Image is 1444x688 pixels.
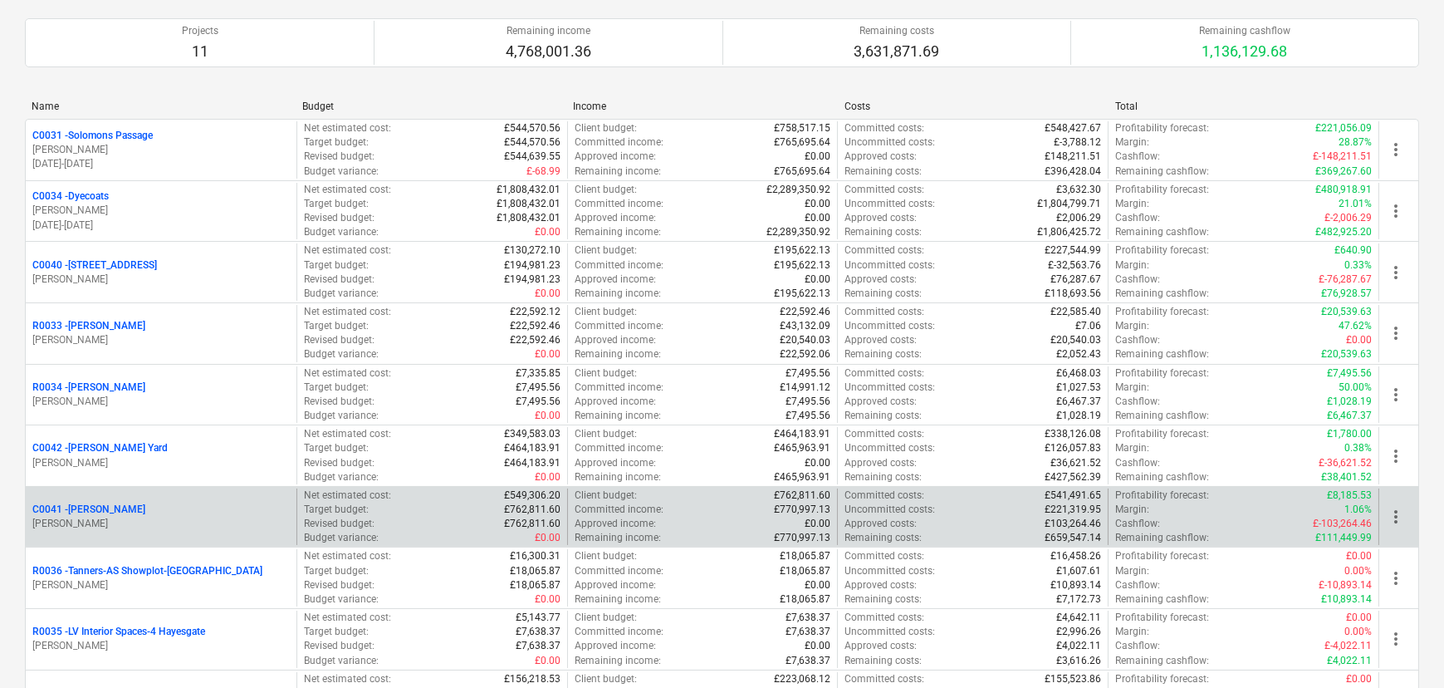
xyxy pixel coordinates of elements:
[575,531,661,545] p: Remaining income :
[1115,517,1160,531] p: Cashflow :
[510,564,560,578] p: £18,065.87
[1045,489,1101,503] p: £541,491.65
[774,243,830,258] p: £195,622.13
[1327,427,1372,441] p: £1,780.00
[32,204,290,218] p: [PERSON_NAME]
[504,150,560,164] p: £544,639.55
[516,366,560,381] p: £7,335.85
[1056,381,1101,395] p: £1,027.53
[1056,347,1101,361] p: £2,052.43
[575,470,661,484] p: Remaining income :
[844,409,922,423] p: Remaining costs :
[780,381,830,395] p: £14,991.12
[497,211,560,225] p: £1,808,432.01
[32,441,168,455] p: C0042 - [PERSON_NAME] Yard
[774,258,830,273] p: £195,622.13
[575,564,663,578] p: Committed income :
[504,273,560,287] p: £194,981.23
[32,219,290,233] p: [DATE] - [DATE]
[575,366,637,381] p: Client budget :
[510,549,560,563] p: £16,300.31
[575,273,656,287] p: Approved income :
[1045,441,1101,455] p: £126,057.83
[497,183,560,197] p: £1,808,432.01
[304,273,374,287] p: Revised budget :
[854,24,939,38] p: Remaining costs
[1115,197,1149,211] p: Margin :
[32,381,290,409] div: R0034 -[PERSON_NAME][PERSON_NAME]
[805,197,830,211] p: £0.00
[1115,287,1209,301] p: Remaining cashflow :
[32,395,290,409] p: [PERSON_NAME]
[1056,564,1101,578] p: £1,607.61
[780,333,830,347] p: £20,540.03
[32,258,157,273] p: C0040 - [STREET_ADDRESS]
[32,503,290,531] div: C0041 -[PERSON_NAME][PERSON_NAME]
[575,121,637,135] p: Client budget :
[504,121,560,135] p: £544,570.56
[774,135,830,150] p: £765,695.64
[774,121,830,135] p: £758,517.15
[844,101,1102,112] div: Costs
[780,347,830,361] p: £22,592.06
[1115,243,1209,258] p: Profitability forecast :
[1344,503,1372,517] p: 1.06%
[1339,319,1372,333] p: 47.62%
[1115,258,1149,273] p: Margin :
[575,517,656,531] p: Approved income :
[844,517,917,531] p: Approved costs :
[1115,225,1209,239] p: Remaining cashflow :
[304,347,379,361] p: Budget variance :
[32,564,290,592] div: R0036 -Tanners-AS Showplot-[GEOGRAPHIC_DATA][PERSON_NAME]
[32,129,290,171] div: C0031 -Solomons Passage[PERSON_NAME][DATE]-[DATE]
[1339,381,1372,395] p: 50.00%
[1115,333,1160,347] p: Cashflow :
[1339,197,1372,211] p: 21.01%
[32,319,145,333] p: R0033 - [PERSON_NAME]
[1115,273,1160,287] p: Cashflow :
[504,243,560,258] p: £130,272.10
[1115,441,1149,455] p: Margin :
[1050,273,1101,287] p: £76,287.67
[32,517,290,531] p: [PERSON_NAME]
[844,503,935,517] p: Uncommitted costs :
[766,183,830,197] p: £2,289,350.92
[504,517,560,531] p: £762,811.60
[1115,427,1209,441] p: Profitability forecast :
[304,578,374,592] p: Revised budget :
[304,549,391,563] p: Net estimated cost :
[302,101,560,112] div: Budget
[510,305,560,319] p: £22,592.12
[573,101,830,112] div: Income
[1386,507,1406,527] span: more_vert
[1115,531,1209,545] p: Remaining cashflow :
[32,319,290,347] div: R0033 -[PERSON_NAME][PERSON_NAME]
[1056,366,1101,381] p: £6,468.03
[844,489,924,503] p: Committed costs :
[304,381,369,395] p: Target budget :
[1386,385,1406,405] span: more_vert
[774,503,830,517] p: £770,997.13
[535,470,560,484] p: £0.00
[32,333,290,347] p: [PERSON_NAME]
[1050,578,1101,592] p: £10,893.14
[1386,446,1406,466] span: more_vert
[304,409,379,423] p: Budget variance :
[1045,427,1101,441] p: £338,126.08
[1315,165,1372,179] p: £369,267.60
[1115,183,1209,197] p: Profitability forecast :
[1115,305,1209,319] p: Profitability forecast :
[304,427,391,441] p: Net estimated cost :
[32,258,290,287] div: C0040 -[STREET_ADDRESS][PERSON_NAME]
[535,287,560,301] p: £0.00
[844,197,935,211] p: Uncommitted costs :
[575,211,656,225] p: Approved income :
[1344,258,1372,273] p: 0.33%
[1115,121,1209,135] p: Profitability forecast :
[32,101,289,112] div: Name
[844,395,917,409] p: Approved costs :
[1056,395,1101,409] p: £6,467.37
[575,287,661,301] p: Remaining income :
[304,517,374,531] p: Revised budget :
[182,24,218,38] p: Projects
